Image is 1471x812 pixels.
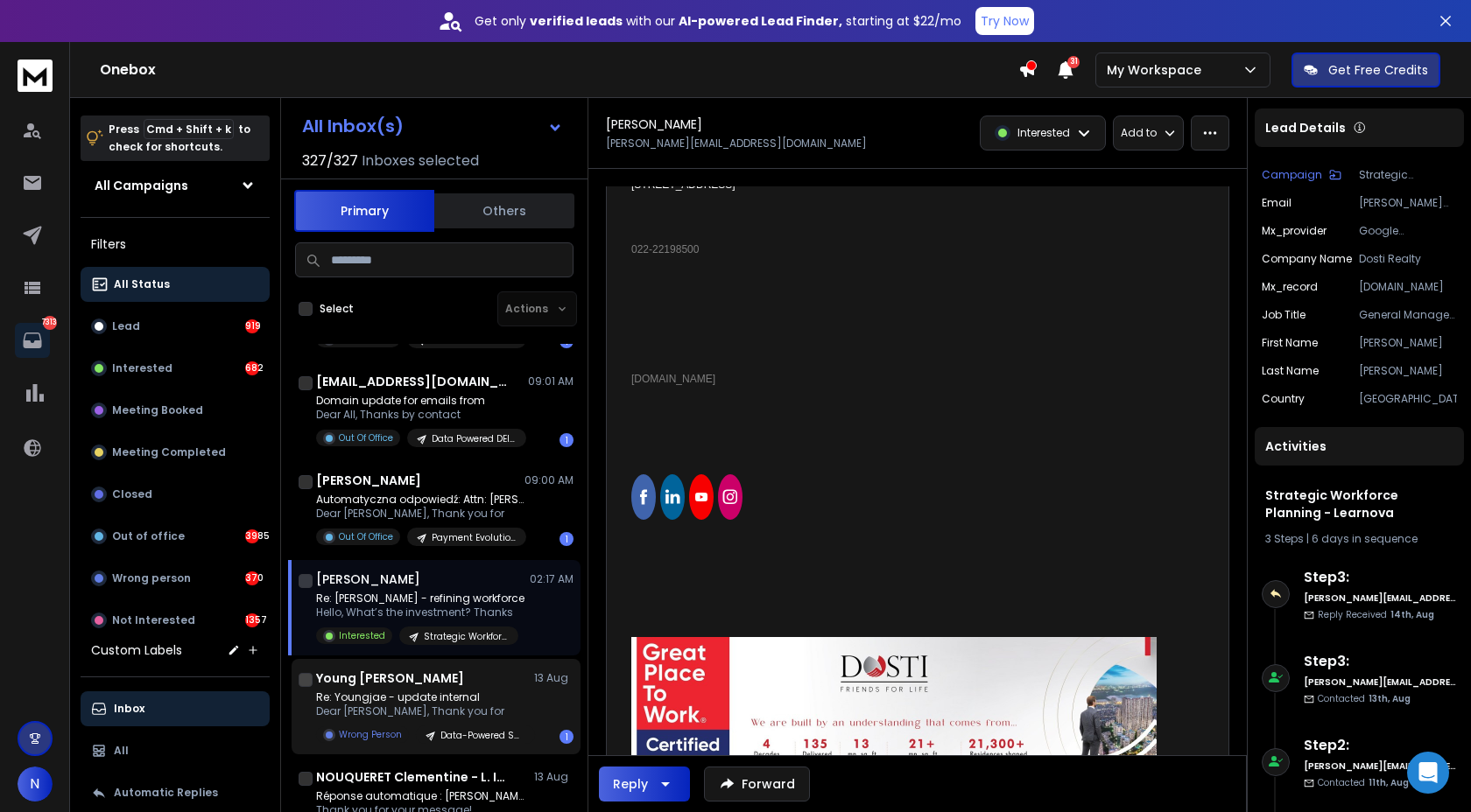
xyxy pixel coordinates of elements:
p: mx_record [1262,280,1318,294]
p: Out Of Office [339,530,393,543]
div: 682 [245,361,259,375]
p: 13 Aug [534,770,574,784]
div: 370 [245,571,259,585]
p: Closed [112,487,152,501]
p: Meeting Booked [112,403,203,417]
div: Open Intercom Messenger [1407,752,1449,794]
p: Interested [339,629,385,642]
p: General Manager - Human Resources & Admin [1359,308,1457,322]
button: Lead919 [81,309,270,344]
p: All [114,744,129,758]
p: Inbox [114,702,144,716]
span: Cmd + Shift + k [144,119,234,139]
p: Interested [112,361,172,375]
button: Get Free Credits [1292,52,1440,87]
p: Lead [112,319,140,333]
h6: Step 3 : [1304,651,1457,672]
span: 14th, Aug [1390,608,1434,621]
p: [PERSON_NAME][EMAIL_ADDRESS][DOMAIN_NAME] [1359,196,1457,210]
p: Re: [PERSON_NAME] - refining workforce [316,591,524,605]
h1: [PERSON_NAME] [316,570,420,588]
p: [DOMAIN_NAME] [1359,280,1457,294]
div: 1 [560,433,574,447]
h1: Onebox [100,59,1018,80]
button: Out of office3985 [81,519,270,554]
p: Press to check for shortcuts. [109,121,250,156]
p: Last Name [1262,364,1319,378]
p: Re: Youngjae - update internal [316,690,526,704]
p: [PERSON_NAME] [1359,364,1457,378]
h1: [EMAIL_ADDRESS][DOMAIN_NAME] [316,373,509,390]
p: 7313 [43,316,57,330]
h1: Young [PERSON_NAME] [316,669,464,687]
button: All Campaigns [81,168,270,203]
p: job title [1262,308,1306,322]
p: Reply Received [1318,608,1434,621]
button: Wrong person370 [81,561,270,596]
p: Lead Details [1265,119,1346,136]
p: [PERSON_NAME] [1359,336,1457,350]
p: Try Now [981,12,1029,30]
a: 7313 [15,323,50,358]
button: Meeting Completed [81,435,270,470]
p: Contacted [1318,776,1409,789]
p: Hello, What’s the investment? Thanks [316,605,524,619]
button: All Inbox(s) [288,108,577,143]
p: Domain update for emails from [316,394,526,408]
div: 919 [245,319,259,333]
button: Primary [294,190,434,232]
h3: Inboxes selected [362,150,479,171]
p: Réponse automatique : [PERSON_NAME] - preparing [316,789,526,803]
p: Contacted [1318,692,1411,705]
p: Not Interested [112,613,195,627]
p: Automatyczna odpowiedź: Attn: [PERSON_NAME] - [316,493,526,507]
p: Strategic Workforce Planning - Learnova [1359,168,1457,182]
button: Reply [599,766,690,801]
p: First Name [1262,336,1318,350]
h1: [PERSON_NAME] [606,115,702,133]
div: 1 [560,532,574,546]
p: Strategic Workforce Planning - Learnova [424,630,508,643]
h6: [PERSON_NAME][EMAIL_ADDRESS][DOMAIN_NAME] [1304,675,1457,689]
label: Select [320,302,354,316]
p: Google Workspace [1359,224,1457,238]
div: | [1265,532,1453,546]
p: Email [1262,196,1292,210]
span: [STREET_ADDRESS] [631,178,735,191]
img: logo [18,59,53,92]
p: My Workspace [1107,61,1208,79]
h1: All Inbox(s) [302,117,404,135]
a: [DOMAIN_NAME] [631,373,715,385]
h1: All Campaigns [95,177,188,194]
span: 327 / 327 [302,150,358,171]
button: All [81,733,270,768]
p: 09:01 AM [528,374,574,388]
h3: Custom Labels [91,641,182,659]
h6: [PERSON_NAME][EMAIL_ADDRESS][DOMAIN_NAME] [1304,759,1457,773]
p: Meeting Completed [112,445,226,459]
p: Add to [1121,126,1157,140]
span: 6 days in sequence [1312,531,1418,546]
p: country [1262,392,1305,406]
p: Dear [PERSON_NAME], Thank you for [316,507,526,521]
h1: [PERSON_NAME] [316,472,421,489]
p: Payment Evolution - Keynotive [432,531,516,544]
p: Wrong person [112,571,191,585]
button: Closed [81,477,270,512]
p: Automatic Replies [114,786,218,800]
p: 13 Aug [534,671,574,685]
div: 1 [560,730,574,744]
span: 31 [1067,56,1080,68]
button: N [18,766,53,801]
button: Not Interested1357 [81,603,270,638]
p: Wrong Person [339,728,402,741]
button: Others [434,192,574,230]
h3: Filters [81,232,270,256]
p: Campaign [1262,168,1322,182]
p: Get only with our starting at $22/mo [475,12,961,30]
p: Interested [1017,126,1070,140]
strong: verified leads [530,12,623,30]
